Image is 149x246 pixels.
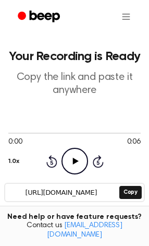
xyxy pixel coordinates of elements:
[127,137,141,148] span: 0:06
[8,50,141,63] h1: Your Recording is Ready
[119,186,142,199] button: Copy
[114,4,139,29] button: Open menu
[8,137,22,148] span: 0:00
[6,221,143,240] span: Contact us
[8,71,141,97] p: Copy the link and paste it anywhere
[47,222,122,239] a: [EMAIL_ADDRESS][DOMAIN_NAME]
[10,7,69,27] a: Beep
[8,153,19,170] button: 1.0x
